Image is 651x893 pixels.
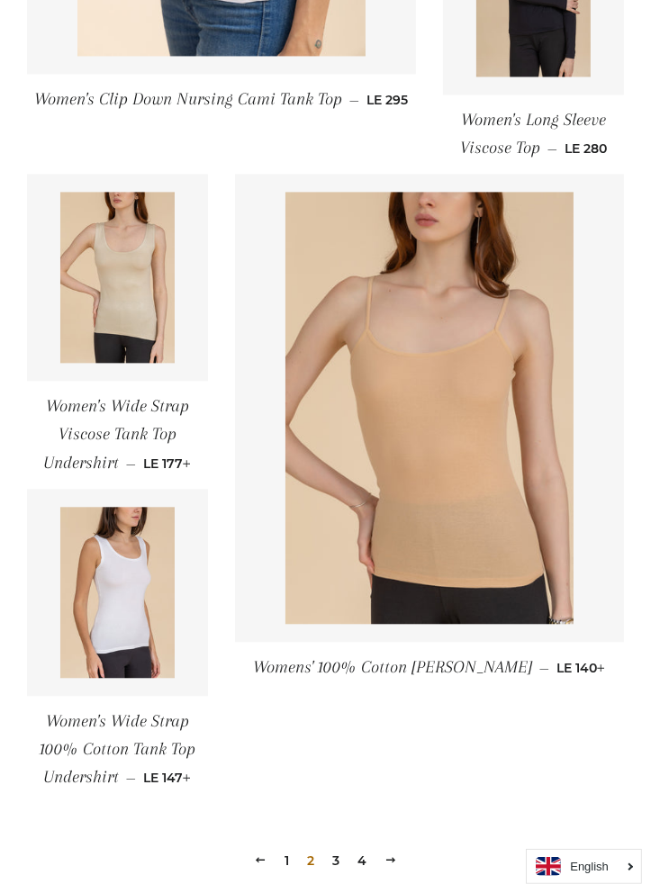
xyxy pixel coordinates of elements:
span: LE 280 [565,140,607,157]
a: Women's Long Sleeve Viscose Top — LE 280 [443,95,624,175]
span: Women's Clip Down Nursing Cami Tank Top [34,89,342,109]
i: English [570,861,609,872]
a: 3 [325,847,347,874]
a: Women's Clip Down Nursing Cami Tank Top — LE 295 [27,74,416,125]
span: LE 140 [557,660,606,676]
span: — [547,140,557,157]
span: Womens' 100% Cotton [PERSON_NAME] [254,657,533,677]
span: Women's Wide Strap 100% Cotton Tank Top Undershirt [40,711,195,788]
span: LE 295 [366,92,408,108]
a: 4 [350,847,374,874]
span: Women's Wide Strap Viscose Tank Top Undershirt [43,396,189,473]
span: 2 [300,847,321,874]
span: — [126,456,136,472]
a: Women's Wide Strap 100% Cotton Tank Top Undershirt — LE 147 [27,696,208,804]
a: 1 [277,847,296,874]
span: — [540,660,550,676]
span: Women's Long Sleeve Viscose Top [460,110,606,158]
a: Womens' 100% Cotton [PERSON_NAME] — LE 140 [235,642,624,693]
span: — [349,92,359,108]
span: LE 177 [143,456,191,472]
a: Women's Wide Strap Viscose Tank Top Undershirt — LE 177 [27,381,208,489]
a: English [536,857,632,876]
span: — [126,770,136,786]
span: LE 147 [143,770,191,786]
